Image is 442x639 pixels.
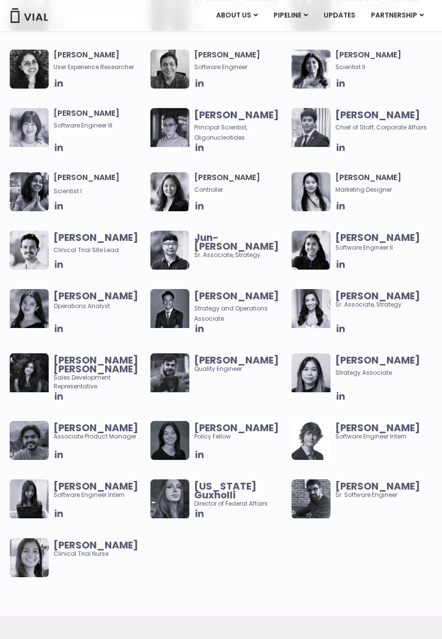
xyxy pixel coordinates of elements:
span: Policy Fellow [194,423,286,441]
span: Scientist I [54,187,82,195]
span: Clinical Trial Site Lead [54,246,119,254]
img: Headshot of smiling woman named Vanessa [292,353,331,392]
span: Software Engineer Intern [54,482,146,499]
img: Smiling woman named Yousun [292,172,331,211]
img: Image of smiling man named Glenn [10,231,49,270]
img: Smiling woman named Ana [292,289,331,328]
b: [PERSON_NAME] [PERSON_NAME] [54,353,138,376]
span: Sales Development Representative [54,356,146,391]
b: [PERSON_NAME] [54,538,138,552]
h3: [PERSON_NAME] [194,50,286,72]
span: Scientist II [335,63,427,72]
h3: [PERSON_NAME] [194,172,286,194]
b: [PERSON_NAME] [335,231,420,244]
img: Smiling woman named Harman [10,353,49,392]
a: PIPELINEMenu Toggle [266,7,315,24]
img: Mehtab Bhinder [10,50,49,89]
img: Vial Logo [10,8,49,23]
span: Strategy and Operations Associate [194,304,268,323]
h3: [PERSON_NAME] [54,50,146,72]
span: Software Engineer II [335,243,393,252]
b: [PERSON_NAME] [54,231,138,244]
span: Chief of Staff, Corporate Affairs [335,123,427,131]
img: Image of woman named Ritu smiling [292,50,331,89]
img: Headshot of smiling woman named Sharicka [10,289,49,328]
span: Quality Engineer [194,356,286,373]
img: Headshot of smiling man named Abhinav [10,421,49,460]
a: ABOUT USMenu Toggle [208,7,265,24]
span: Sr. Software Engineer [335,482,427,499]
b: [PERSON_NAME] [194,353,279,367]
span: Strategy Associate [335,368,392,377]
span: Director of Federal Affairs [194,482,286,508]
b: [PERSON_NAME] [54,289,138,303]
span: Operations Analyst [54,292,146,310]
b: [PERSON_NAME] [54,421,138,435]
b: [PERSON_NAME] [335,353,420,367]
span: Associate Product Manager [54,423,146,441]
b: [PERSON_NAME] [194,421,279,435]
span: Software Engineer Intern [335,423,427,441]
b: [PERSON_NAME] [335,421,420,435]
img: Headshot of smiling of smiling man named Wei-Sheng [150,108,189,147]
img: Smiling man named Dugi Surdulli [292,479,331,518]
img: A black and white photo of a man smiling, holding a vial. [150,50,189,89]
span: Sr. Associate, Strategy [194,233,286,259]
img: Headshot of smiling woman named Sneha [10,172,49,211]
b: [PERSON_NAME] [335,479,420,493]
span: Software Engineer III [54,121,146,130]
span: Clinical Trial Nurse [54,541,146,558]
img: Tina [10,108,49,147]
b: [US_STATE] Guxholli [194,479,257,502]
b: [PERSON_NAME] [335,108,420,122]
span: Sr. Associate, Strategy [335,292,427,309]
img: Headshot of smiling man named Urann [150,289,189,328]
img: Smiling woman named Deepa [10,538,49,577]
span: Software Engineer [194,63,286,72]
h3: [PERSON_NAME] [54,172,146,196]
b: Jun-[PERSON_NAME] [194,231,279,253]
img: Smiling woman named Claudia [150,421,189,460]
img: Image of smiling woman named Tanvi [292,231,331,270]
span: User Experience Researcher [54,63,146,72]
img: Black and white image of woman. [150,479,189,518]
a: UPDATES [316,7,363,24]
b: [PERSON_NAME] [335,289,420,303]
img: Image of smiling woman named Aleina [150,172,189,211]
b: [PERSON_NAME] [194,108,279,122]
h3: [PERSON_NAME] [54,108,146,130]
img: Man smiling posing for picture [150,353,189,392]
a: PARTNERSHIPMenu Toggle [363,7,432,24]
h3: [PERSON_NAME] [335,172,427,194]
span: Principal Scientist, Oligonucleotides [194,123,247,142]
img: Image of smiling man named Jun-Goo [150,231,189,270]
b: [PERSON_NAME] [194,289,279,303]
h3: [PERSON_NAME] [335,50,427,72]
span: Marketing Designer [335,185,427,194]
span: Controller [194,185,286,194]
b: [PERSON_NAME] [54,479,138,493]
